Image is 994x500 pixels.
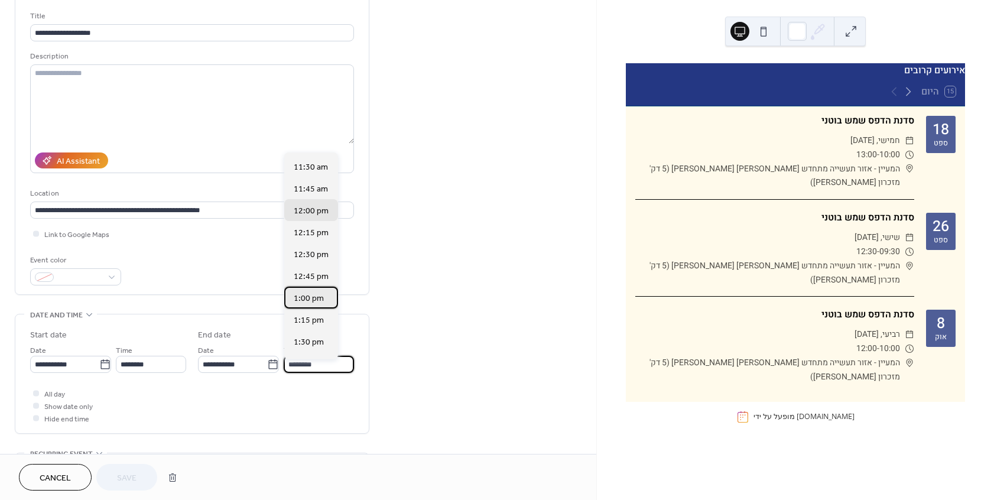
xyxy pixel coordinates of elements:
span: 1:45 pm [294,358,324,371]
div: Title [30,10,352,22]
div: ​ [905,245,914,259]
div: Start date [30,329,67,342]
span: 12:45 pm [294,271,329,283]
div: סדנת הדפס שמש בוטני [635,210,914,225]
span: 11:45 am [294,183,328,196]
span: - [877,148,879,162]
span: רביעי, [DATE] [855,327,900,342]
div: ​ [905,162,914,176]
span: 12:15 pm [294,227,329,239]
span: 10:00 [879,148,900,162]
span: Show date only [44,401,93,413]
div: סדנת הדפס שמש בוטני [635,307,914,322]
div: AI Assistant [57,155,100,168]
span: חמישי, [DATE] [850,134,900,148]
span: Cancel [40,472,71,485]
div: End date [198,329,231,342]
div: Event color [30,254,119,267]
span: 09:30 [879,245,900,259]
div: ספט [934,236,948,244]
div: ​ [905,327,914,342]
span: המעיין - אזור תעשייה מתחדש [PERSON_NAME] [PERSON_NAME] (5 דק' מזכרון [PERSON_NAME]) [635,259,900,287]
div: ​ [905,259,914,273]
span: המעיין - אזור תעשייה מתחדש [PERSON_NAME] [PERSON_NAME] (5 דק' מזכרון [PERSON_NAME]) [635,356,900,384]
span: Date and time [30,309,83,322]
div: ​ [905,134,914,148]
span: המעיין - אזור תעשייה מתחדש [PERSON_NAME] [PERSON_NAME] (5 דק' מזכרון [PERSON_NAME]) [635,162,900,190]
div: Location [30,187,352,200]
div: ​ [905,356,914,370]
div: Description [30,50,352,63]
span: - [877,342,879,356]
span: Date [198,345,214,357]
div: 8 [937,316,945,331]
button: AI Assistant [35,152,108,168]
div: ספט [934,139,948,147]
button: Cancel [19,464,92,491]
span: 1:00 pm [294,293,324,305]
span: 11:30 am [294,161,328,174]
span: 1:15 pm [294,314,324,327]
div: ​ [905,230,914,245]
div: אירועים קרובים [626,63,965,77]
span: 12:00 [856,342,877,356]
span: All day [44,388,65,401]
div: מופעל על ידי [753,412,855,422]
span: Date [30,345,46,357]
span: 12:00 pm [294,205,329,217]
span: 13:00 [856,148,877,162]
span: שישי, [DATE] [855,230,900,245]
span: - [877,245,879,259]
div: 26 [933,219,949,234]
span: Time [116,345,132,357]
span: 12:30 [856,245,877,259]
div: אוק [935,333,947,341]
a: [DOMAIN_NAME] [797,412,855,422]
div: ​ [905,148,914,162]
span: Time [284,345,300,357]
div: ​ [905,342,914,356]
span: 10:00 [879,342,900,356]
div: סדנת הדפס שמש בוטני [635,113,914,128]
div: 18 [933,122,949,137]
span: 1:30 pm [294,336,324,349]
span: 12:30 pm [294,249,329,261]
span: Hide end time [44,413,89,426]
span: Link to Google Maps [44,229,109,241]
span: Recurring event [30,448,93,460]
